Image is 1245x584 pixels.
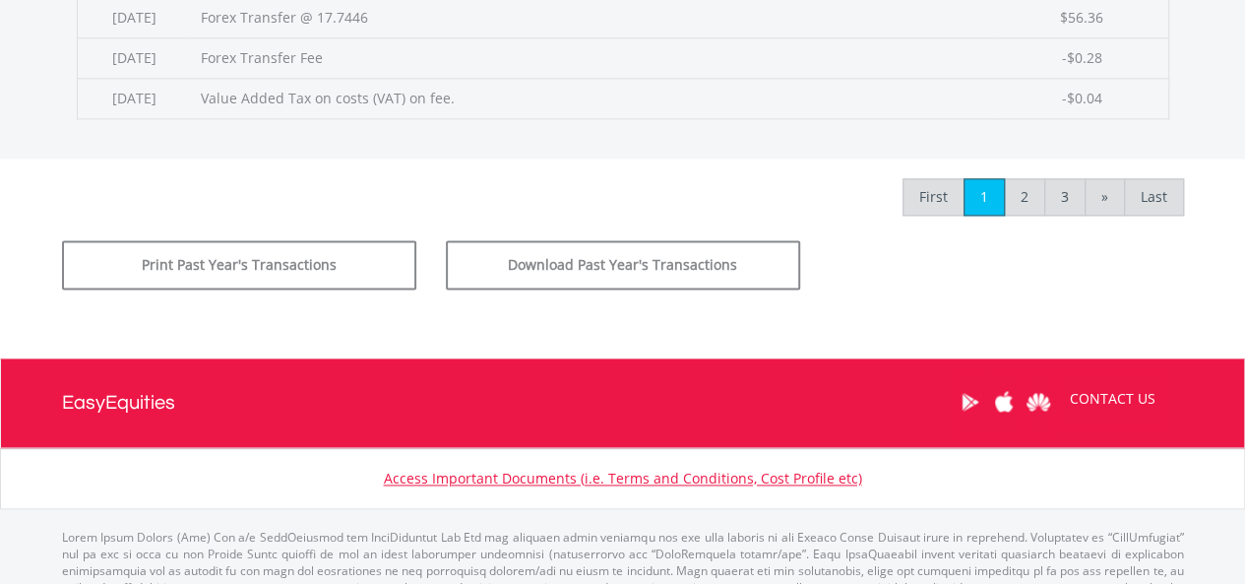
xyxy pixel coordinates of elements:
[1061,48,1101,67] span: -$0.28
[62,240,416,290] button: Print Past Year's Transactions
[1044,178,1086,216] a: 3
[191,37,995,78] td: Forex Transfer Fee
[1004,178,1045,216] a: 2
[1056,371,1169,426] a: CONTACT US
[1060,8,1103,27] span: $56.36
[62,358,175,447] a: EasyEquities
[446,240,800,290] button: Download Past Year's Transactions
[903,178,965,216] a: First
[384,469,862,487] a: Access Important Documents (i.e. Terms and Conditions, Cost Profile etc)
[1124,178,1184,216] a: Last
[1061,89,1101,107] span: -$0.04
[77,37,191,78] td: [DATE]
[1085,178,1125,216] a: »
[191,78,995,118] td: Value Added Tax on costs (VAT) on fee.
[1022,371,1056,432] a: Huawei
[77,78,191,118] td: [DATE]
[987,371,1022,432] a: Apple
[953,371,987,432] a: Google Play
[964,178,1005,216] a: 1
